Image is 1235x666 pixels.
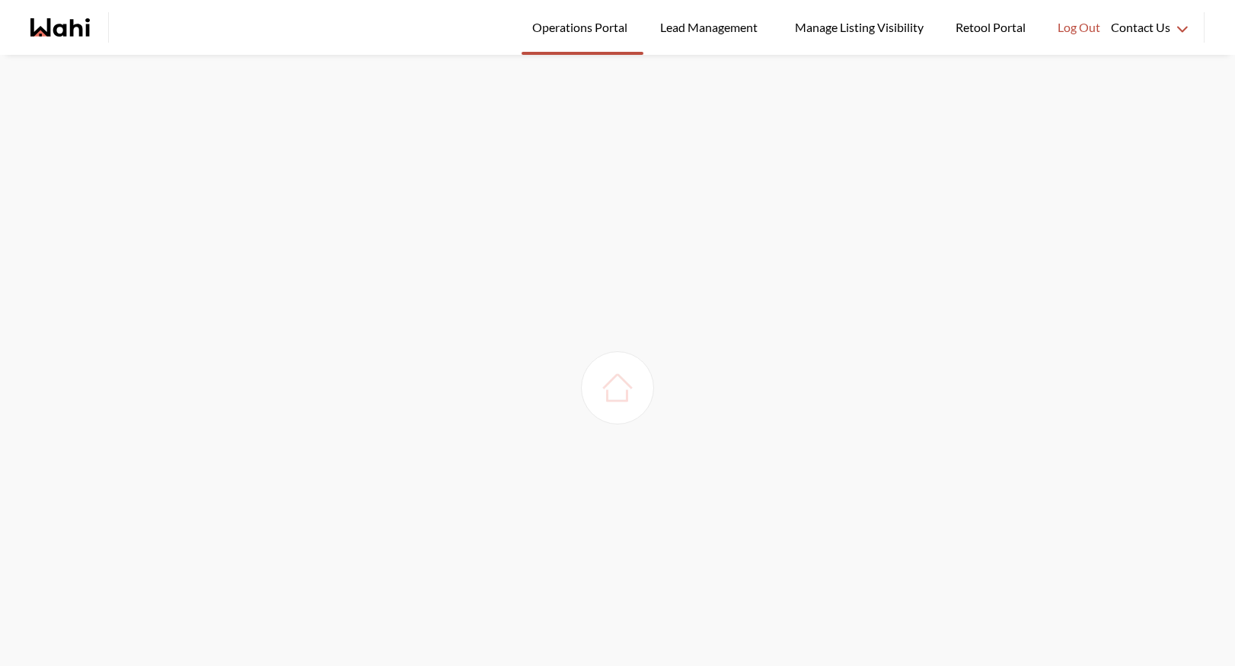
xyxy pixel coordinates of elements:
span: Manage Listing Visibility [790,18,928,37]
span: Lead Management [660,18,763,37]
a: Wahi homepage [30,18,90,37]
span: Log Out [1058,18,1100,37]
img: loading house image [596,367,639,409]
span: Retool Portal [956,18,1030,37]
span: Operations Portal [532,18,633,37]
